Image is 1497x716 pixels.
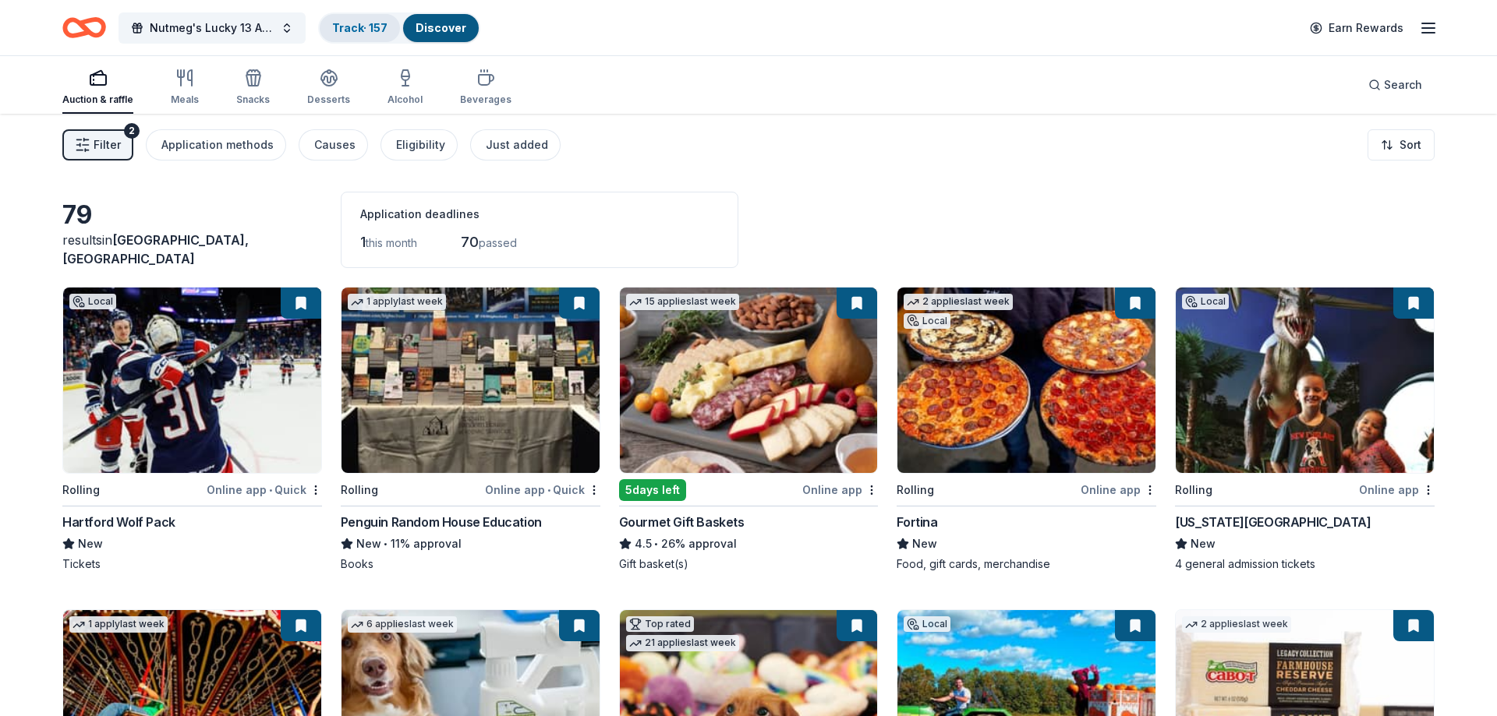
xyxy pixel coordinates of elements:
[299,129,368,160] button: Causes
[146,129,286,160] button: Application methods
[1176,287,1434,473] img: Image for Connecticut Science Center
[626,616,694,632] div: Top rated
[356,534,381,553] span: New
[78,534,103,553] span: New
[307,93,350,106] div: Desserts
[897,481,934,499] div: Rolling
[1175,556,1435,572] div: 4 general admission tickets
[341,534,600,553] div: 11% approval
[366,236,417,249] span: this month
[904,616,950,632] div: Local
[470,129,561,160] button: Just added
[1191,534,1216,553] span: New
[269,484,272,496] span: •
[62,232,249,266] span: in
[62,231,322,268] div: results
[360,205,719,224] div: Application deadlines
[904,294,1013,310] div: 2 applies last week
[342,287,600,473] img: Image for Penguin Random House Education
[619,534,879,553] div: 26% approval
[1182,294,1229,309] div: Local
[69,616,168,633] div: 1 apply last week
[461,234,479,250] span: 70
[62,287,322,572] a: Image for Hartford Wolf PackLocalRollingOnline app•QuickHartford Wolf PackNewTickets
[1359,480,1435,499] div: Online app
[62,232,249,266] span: [GEOGRAPHIC_DATA], [GEOGRAPHIC_DATA]
[318,12,480,44] button: Track· 157Discover
[341,481,378,499] div: Rolling
[802,480,878,499] div: Online app
[897,287,1156,572] a: Image for Fortina2 applieslast weekLocalRollingOnline appFortinaNewFood, gift cards, merchandise
[654,538,658,550] span: •
[388,93,423,106] div: Alcohol
[171,62,199,114] button: Meals
[479,236,517,249] span: passed
[1175,287,1435,572] a: Image for Connecticut Science CenterLocalRollingOnline app[US_STATE][GEOGRAPHIC_DATA]New4 general...
[119,12,306,44] button: Nutmeg's Lucky 13 Anniversary Event
[124,123,140,139] div: 2
[1182,616,1291,633] div: 2 applies last week
[904,313,950,329] div: Local
[236,93,270,106] div: Snacks
[619,287,879,572] a: Image for Gourmet Gift Baskets15 applieslast week5days leftOnline appGourmet Gift Baskets4.5•26% ...
[62,481,100,499] div: Rolling
[486,136,548,154] div: Just added
[171,93,199,106] div: Meals
[1175,513,1371,531] div: [US_STATE][GEOGRAPHIC_DATA]
[62,9,106,46] a: Home
[1368,129,1435,160] button: Sort
[69,294,116,309] div: Local
[62,513,175,531] div: Hartford Wolf Pack
[547,484,550,496] span: •
[207,480,322,499] div: Online app Quick
[897,287,1155,473] img: Image for Fortina
[460,93,511,106] div: Beverages
[161,136,274,154] div: Application methods
[62,129,133,160] button: Filter2
[626,294,739,310] div: 15 applies last week
[460,62,511,114] button: Beverages
[619,513,745,531] div: Gourmet Gift Baskets
[1081,480,1156,499] div: Online app
[620,287,878,473] img: Image for Gourmet Gift Baskets
[236,62,270,114] button: Snacks
[150,19,274,37] span: Nutmeg's Lucky 13 Anniversary Event
[314,136,356,154] div: Causes
[1400,136,1421,154] span: Sort
[626,635,739,651] div: 21 applies last week
[1175,481,1212,499] div: Rolling
[897,556,1156,572] div: Food, gift cards, merchandise
[341,287,600,572] a: Image for Penguin Random House Education1 applylast weekRollingOnline app•QuickPenguin Random Hou...
[348,294,446,310] div: 1 apply last week
[1356,69,1435,101] button: Search
[1301,14,1413,42] a: Earn Rewards
[619,479,686,501] div: 5 days left
[912,534,937,553] span: New
[341,513,542,531] div: Penguin Random House Education
[348,616,457,633] div: 6 applies last week
[619,556,879,572] div: Gift basket(s)
[63,287,321,473] img: Image for Hartford Wolf Pack
[897,513,937,531] div: Fortina
[388,62,423,114] button: Alcohol
[62,62,133,114] button: Auction & raffle
[341,556,600,572] div: Books
[396,136,445,154] div: Eligibility
[360,234,366,250] span: 1
[94,136,121,154] span: Filter
[485,480,600,499] div: Online app Quick
[384,538,388,550] span: •
[332,21,388,34] a: Track· 157
[635,534,652,553] span: 4.5
[62,199,322,231] div: 79
[1384,76,1422,94] span: Search
[380,129,458,160] button: Eligibility
[62,556,322,572] div: Tickets
[307,62,350,114] button: Desserts
[62,93,133,106] div: Auction & raffle
[416,21,466,34] a: Discover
